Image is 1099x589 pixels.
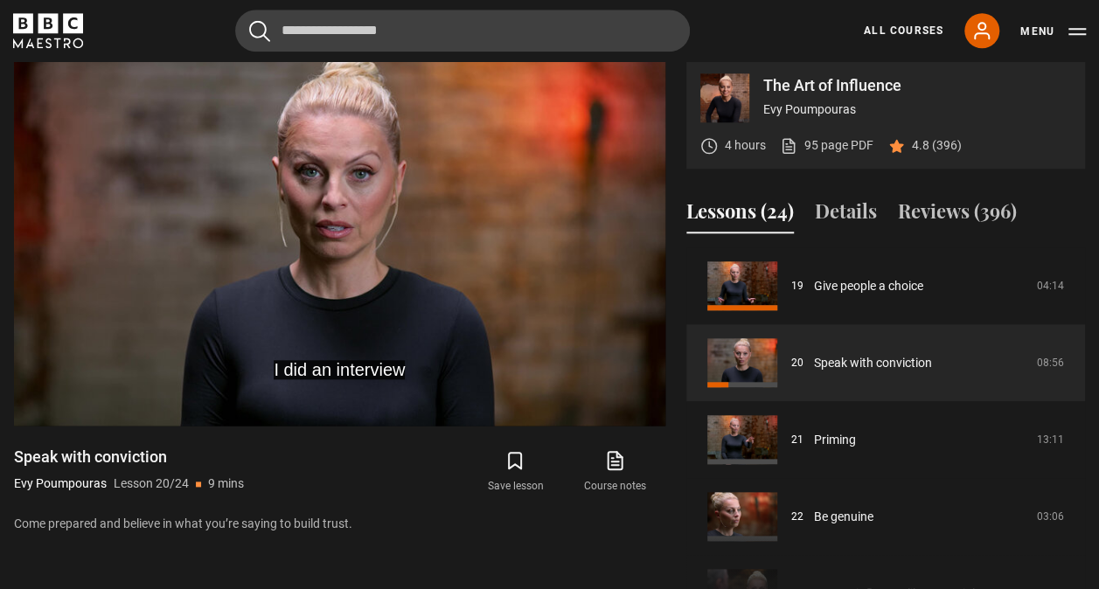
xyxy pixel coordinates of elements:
a: Be genuine [814,508,873,526]
button: Lessons (24) [686,197,794,233]
button: Toggle navigation [1020,23,1086,40]
p: 9 mins [208,475,244,493]
a: All Courses [864,23,943,38]
p: The Art of Influence [763,78,1071,94]
p: Evy Poumpouras [763,100,1071,119]
button: Details [815,197,877,233]
video-js: Video Player [14,59,665,426]
p: Evy Poumpouras [14,475,107,493]
button: Reviews (396) [898,197,1017,233]
svg: BBC Maestro [13,13,83,48]
h1: Speak with conviction [14,447,244,468]
button: Submit the search query [249,20,270,42]
p: Come prepared and believe in what you’re saying to build trust. [14,515,665,533]
a: 95 page PDF [780,136,873,155]
p: 4 hours [725,136,766,155]
a: Give people a choice [814,277,923,295]
a: Speak with conviction [814,354,932,372]
p: 4.8 (396) [912,136,962,155]
a: Course notes [566,447,665,497]
button: Save lesson [465,447,565,497]
a: Priming [814,431,856,449]
input: Search [235,10,690,52]
p: Lesson 20/24 [114,475,189,493]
